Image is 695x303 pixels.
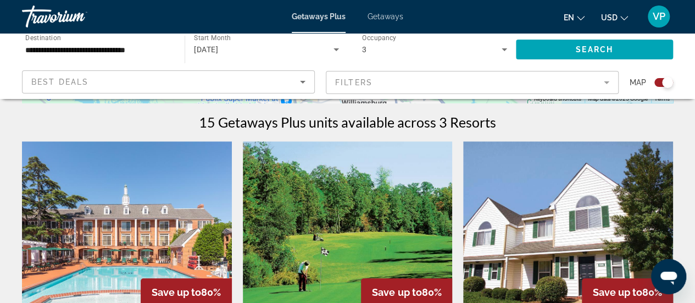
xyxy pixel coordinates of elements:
[194,45,218,54] span: [DATE]
[22,2,132,31] a: Travorium
[199,114,496,130] h1: 15 Getaways Plus units available across 3 Resorts
[651,259,686,294] iframe: Button to launch messaging window
[31,75,305,89] mat-select: Sort by
[372,287,421,298] span: Save up to
[362,34,397,42] span: Occupancy
[593,287,642,298] span: Save up to
[152,287,201,298] span: Save up to
[326,70,619,95] button: Filter
[516,40,673,59] button: Search
[653,11,665,22] span: VP
[25,34,61,41] span: Destination
[292,12,346,21] a: Getaways Plus
[644,5,673,28] button: User Menu
[362,45,366,54] span: 3
[31,78,88,86] span: Best Deals
[564,13,574,22] span: en
[576,45,613,54] span: Search
[601,9,628,25] button: Change currency
[601,13,618,22] span: USD
[368,12,403,21] a: Getaways
[564,9,585,25] button: Change language
[194,34,231,42] span: Start Month
[534,95,581,103] button: Keyboard shortcuts
[630,75,646,90] span: Map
